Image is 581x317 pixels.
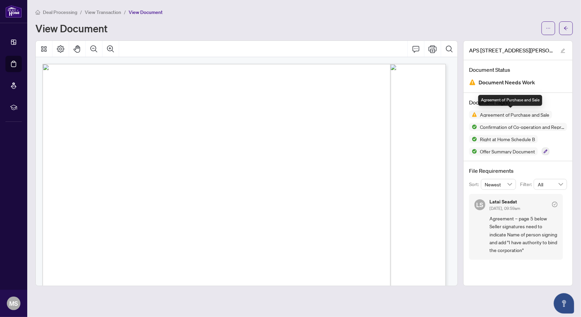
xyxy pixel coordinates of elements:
span: All [538,179,563,189]
span: LS [477,200,484,210]
span: Document Needs Work [479,78,535,87]
li: / [80,8,82,16]
span: home [35,10,40,15]
img: Status Icon [469,111,477,119]
h4: Document Status [469,66,567,74]
img: Status Icon [469,135,477,143]
span: Agreement – page 5 below Seller signatures need to indicate Name of person signing and add "I hav... [489,215,558,254]
span: View Document [129,9,163,15]
img: Document Status [469,79,476,86]
span: check-circle [552,202,558,207]
span: Deal Processing [43,9,77,15]
span: Newest [485,179,512,189]
div: Agreement of Purchase and Sale [478,95,542,106]
span: ellipsis [546,26,551,31]
span: [DATE], 09:59am [489,206,520,211]
span: MS [9,299,18,308]
p: Filter: [520,181,534,188]
h1: View Document [35,23,108,34]
span: Confirmation of Co-operation and Representation—Buyer/Seller [477,124,567,129]
span: APS [STREET_ADDRESS][PERSON_NAME] 042025.pdf [469,46,554,54]
span: View Transaction [85,9,121,15]
span: Right at Home Schedule B [477,137,538,141]
button: Open asap [554,293,574,314]
p: Sort: [469,181,481,188]
img: Status Icon [469,123,477,131]
span: Agreement of Purchase and Sale [477,112,552,117]
h5: Latai Seadat [489,199,520,204]
span: edit [561,48,565,53]
img: Status Icon [469,147,477,155]
h4: Document Tag(s) [469,98,567,106]
span: arrow-left [564,26,568,31]
h4: File Requirements [469,167,567,175]
li: / [124,8,126,16]
img: logo [5,5,22,18]
span: Offer Summary Document [477,149,538,154]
